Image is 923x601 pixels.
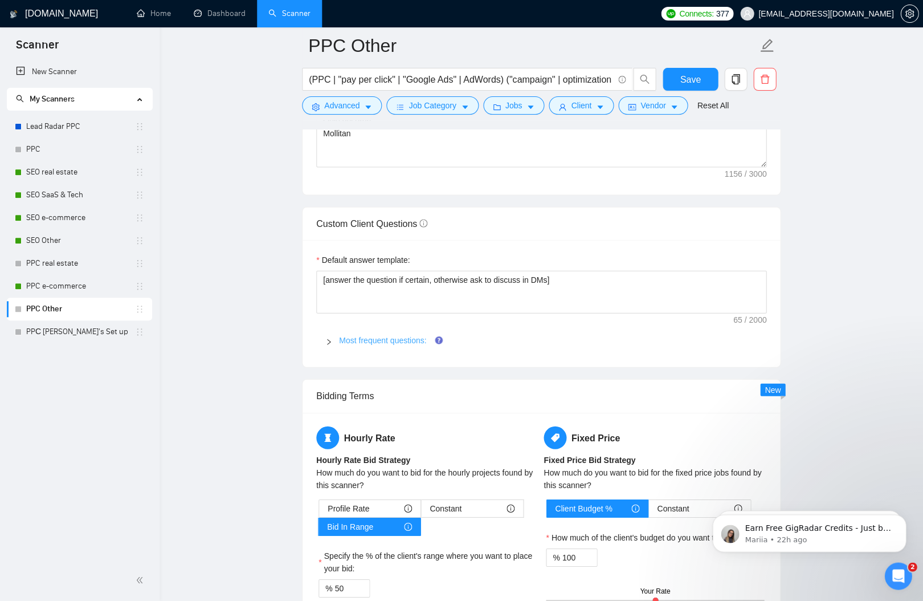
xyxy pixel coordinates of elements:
div: Bidding Terms [316,379,766,412]
div: How much do you want to bid for the hourly projects found by this scanner? [316,466,539,491]
button: settingAdvancedcaret-down [302,96,382,115]
span: info-circle [404,504,412,512]
span: Advanced [324,99,360,112]
a: Reset All [697,99,728,112]
li: SEO real estate [7,161,152,184]
span: info-circle [618,76,626,83]
span: Custom Client Questions [316,218,427,228]
div: Your Rate [640,586,670,596]
input: Scanner name... [308,31,757,60]
span: Connects: [679,7,713,20]
iframe: Intercom live chat [884,562,912,590]
span: Client Budget % [555,500,612,517]
a: searchScanner [268,9,311,18]
a: SEO Other [26,229,135,252]
a: PPC [26,138,135,161]
a: Lead Radar PPC [26,115,135,138]
a: PPC e-commerce [26,275,135,298]
li: PPС Misha's Set up [7,320,152,343]
li: SEO e-commerce [7,206,152,229]
span: Save [680,72,700,87]
a: dashboardDashboard [194,9,246,18]
span: My Scanners [16,94,75,104]
span: delete [754,74,775,84]
span: Job Category [409,99,456,112]
span: info-circle [419,219,427,227]
li: PPC real estate [7,252,152,275]
span: idcard [628,103,636,111]
span: info-circle [507,504,514,512]
span: setting [312,103,320,111]
a: setting [900,9,918,18]
button: search [633,68,656,91]
iframe: Intercom notifications message [695,490,923,570]
span: tag [544,426,566,449]
span: bars [396,103,404,111]
label: Default answer template: [316,253,410,266]
div: Most frequent questions: [316,327,766,353]
span: user [558,103,566,111]
span: holder [135,236,144,245]
b: Hourly Rate Bid Strategy [316,455,410,464]
span: search [16,95,24,103]
span: holder [135,213,144,222]
span: info-circle [631,504,639,512]
span: setting [901,9,918,18]
span: Constant [430,500,461,517]
img: upwork-logo.png [666,9,675,18]
span: copy [725,74,746,84]
span: Jobs [505,99,522,112]
textarea: Default answer template: [316,270,766,314]
span: caret-down [364,103,372,111]
h5: Fixed Price [544,426,766,449]
span: 377 [716,7,728,20]
li: PPC [7,138,152,161]
span: holder [135,282,144,291]
a: homeHome [137,9,171,18]
span: holder [135,327,144,336]
a: SEO real estate [26,161,135,184]
a: PPC real estate [26,252,135,275]
span: caret-down [526,103,534,111]
span: holder [135,145,144,154]
button: Save [663,68,718,91]
li: PPC Other [7,298,152,320]
span: edit [759,38,774,53]
li: SEO Other [7,229,152,252]
input: How much of the client's budget do you want to bid with? [562,549,597,566]
a: PPC Other [26,298,135,320]
button: userClientcaret-down [549,96,614,115]
a: Most frequent questions: [339,335,426,344]
input: Search Freelance Jobs... [309,72,613,87]
span: double-left [136,574,147,586]
span: New [765,385,781,394]
button: folderJobscaret-down [483,96,545,115]
a: PPС [PERSON_NAME]'s Set up [26,320,135,343]
span: caret-down [596,103,604,111]
span: search [634,74,655,84]
h5: Hourly Rate [316,426,539,449]
span: caret-down [461,103,469,111]
div: How much do you want to bid for the fixed price jobs found by this scanner? [544,466,766,491]
span: 2 [908,562,917,571]
a: New Scanner [16,60,143,83]
span: hourglass [316,426,339,449]
b: Fixed Price Bid Strategy [544,455,635,464]
button: barsJob Categorycaret-down [386,96,478,115]
label: How much of the client's budget do you want to bid with? [546,531,752,543]
span: Bid In Range [327,518,373,535]
button: copy [724,68,747,91]
span: folder [493,103,501,111]
label: Specify the % of the client's range where you want to place your bid: [318,549,537,574]
a: SEO SaaS & Tech [26,184,135,206]
span: Scanner [7,36,68,60]
span: My Scanners [30,94,75,104]
button: delete [753,68,776,91]
div: Tooltip anchor [434,335,444,345]
li: New Scanner [7,60,152,83]
span: holder [135,122,144,131]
